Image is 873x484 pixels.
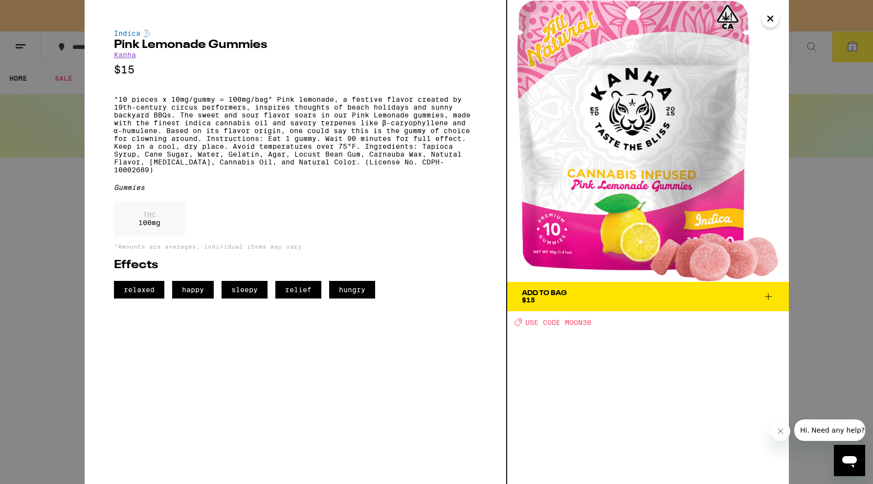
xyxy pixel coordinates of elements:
[275,281,321,299] span: relief
[114,64,477,76] p: $15
[525,319,591,326] span: USE CODE MOON30
[834,445,865,476] iframe: Button to launch messaging window
[138,211,160,219] p: THC
[114,281,164,299] span: relaxed
[144,29,150,37] img: indicaColor.svg
[522,290,567,297] div: Add To Bag
[172,281,214,299] span: happy
[522,296,535,304] span: $15
[114,39,477,51] h2: Pink Lemonade Gummies
[114,184,477,191] div: Gummies
[114,259,477,271] h2: Effects
[114,51,136,59] a: Kanha
[794,419,865,441] iframe: Message from company
[761,10,779,27] button: Close
[222,281,268,299] span: sleepy
[114,201,185,236] div: 100 mg
[114,29,477,37] div: Indica
[329,281,375,299] span: hungry
[507,282,789,311] button: Add To Bag$15
[771,421,790,441] iframe: Close message
[114,95,477,174] p: *10 pieces x 10mg/gummy = 100mg/bag* Pink lemonade, a festive flavor created by 19th-century circ...
[114,243,477,250] p: *Amounts are averages, individual items may vary.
